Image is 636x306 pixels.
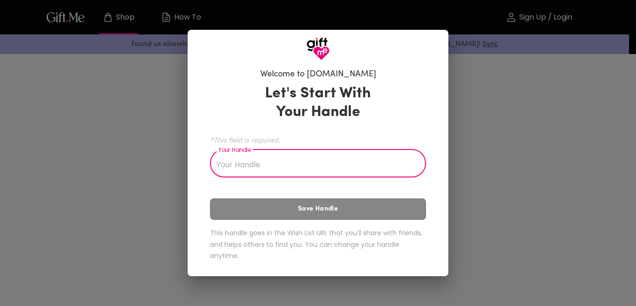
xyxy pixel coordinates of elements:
[210,136,426,144] span: *This field is required.
[260,69,376,80] h6: Welcome to [DOMAIN_NAME]
[210,151,416,177] input: Your Handle
[306,37,330,61] img: GiftMe Logo
[210,227,426,262] h6: This handle goes in the Wish List URL that you'll share with friends, and helps others to find yo...
[253,84,383,122] h3: Let's Start With Your Handle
